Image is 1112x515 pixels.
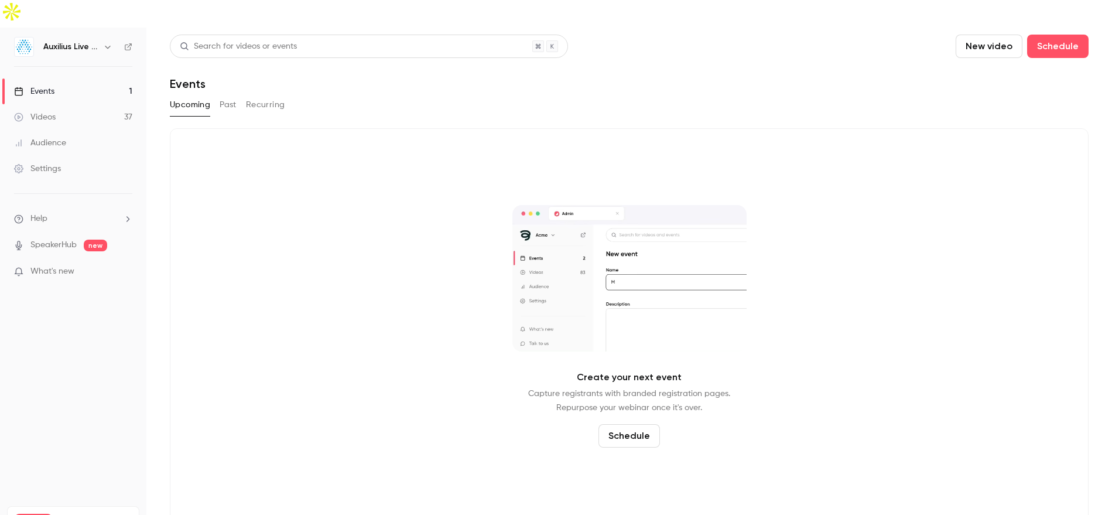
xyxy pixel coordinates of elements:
h6: Auxilius Live Sessions [43,41,98,53]
button: New video [956,35,1022,58]
span: Help [30,213,47,225]
a: SpeakerHub [30,239,77,251]
div: Audience [14,137,66,149]
span: What's new [30,265,74,278]
button: Recurring [246,96,285,114]
div: Events [14,86,54,97]
span: new [84,240,107,251]
p: Create your next event [577,370,682,384]
li: help-dropdown-opener [14,213,132,225]
img: Auxilius Live Sessions [15,37,33,56]
h1: Events [170,77,206,91]
div: Settings [14,163,61,175]
div: Videos [14,111,56,123]
button: Past [220,96,237,114]
button: Schedule [1027,35,1089,58]
p: Capture registrants with branded registration pages. Repurpose your webinar once it's over. [528,387,730,415]
button: Upcoming [170,96,210,114]
button: Schedule [598,424,660,448]
div: Search for videos or events [180,40,297,53]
